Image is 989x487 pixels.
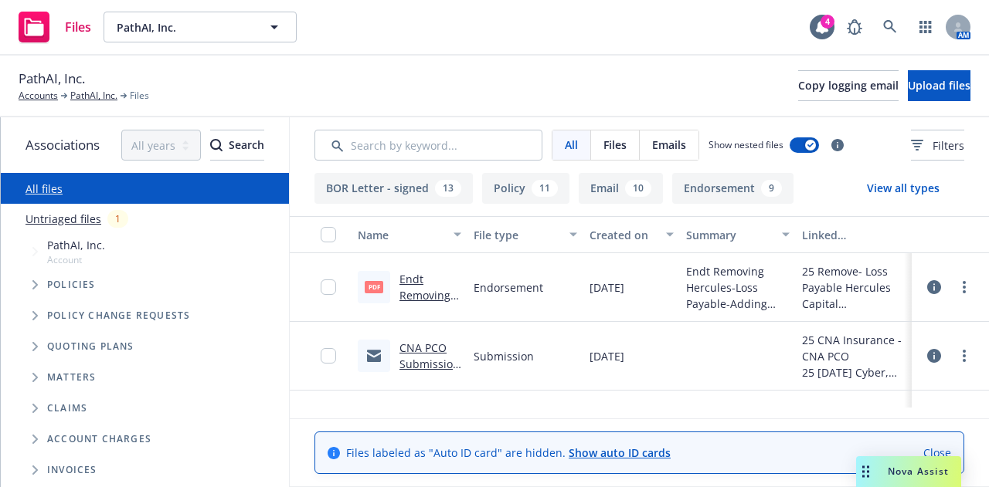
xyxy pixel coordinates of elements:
button: Upload files [908,70,970,101]
span: Endorsement [474,279,543,296]
button: BOR Letter - signed [314,173,473,204]
span: Filters [911,137,964,154]
a: PathAI, Inc. [70,89,117,103]
a: more [955,347,974,365]
span: pdf [365,281,383,293]
div: Created on [590,227,657,243]
a: Files [12,5,97,49]
div: Name [358,227,444,243]
button: Created on [583,216,680,253]
a: Show auto ID cards [569,445,671,460]
span: Copy logging email [798,78,899,93]
div: 10 [625,180,651,197]
span: Show nested files [709,138,783,151]
button: Nova Assist [856,456,961,487]
div: 13 [435,180,461,197]
input: Toggle Row Selected [321,348,336,364]
a: more [955,278,974,296]
span: Emails [652,137,686,153]
span: Upload files [908,78,970,93]
span: PathAI, Inc. [117,19,250,36]
button: Copy logging email [798,70,899,101]
a: Endt Removing Hercules-Loss Payable-Adding Orbimed Royalty Loss Payable.pdf [399,272,461,432]
span: Files [603,137,627,153]
a: CNA PCO Submission.msg [399,340,460,387]
span: Policy change requests [47,311,190,320]
a: Switch app [910,12,941,42]
input: Toggle Row Selected [321,279,336,295]
span: [DATE] [590,348,624,364]
div: File type [474,227,560,243]
span: Submission [474,348,534,364]
div: 11 [532,180,558,197]
div: Search [210,130,264,160]
span: Quoting plans [47,342,134,351]
input: Search by keyword... [314,130,542,161]
span: Nova Assist [888,465,949,478]
div: Summary [686,227,773,243]
span: All [565,137,578,153]
span: Files labeled as "Auto ID card" are hidden. [346,445,671,461]
button: Policy [482,173,569,204]
span: Files [130,89,149,103]
button: Email [579,173,663,204]
span: Filters [933,137,964,154]
span: Files [65,21,91,33]
a: Search [875,12,906,42]
a: All files [25,181,63,196]
button: Endorsement [672,173,794,204]
span: Endt Removing Hercules-Loss Payable-Adding Orbimed Royalty Loss Payable [686,263,790,312]
div: Tree Example [1,234,289,485]
button: View all types [842,173,964,204]
button: Name [352,216,467,253]
a: Report a Bug [839,12,870,42]
div: Linked associations [802,227,906,243]
input: Select all [321,227,336,242]
div: Drag to move [856,456,875,487]
span: PathAI, Inc. [19,69,85,89]
button: Filters [911,130,964,161]
a: Untriaged files [25,211,101,227]
div: 4 [821,15,834,29]
button: Summary [680,216,796,253]
span: Matters [47,373,96,382]
button: Linked associations [796,216,912,253]
div: 25 [DATE] Cyber, Excess Liability, Commercial Umbrella, Workers' Compensation, Commercial Package... [802,364,906,380]
span: Claims [47,404,87,413]
button: File type [467,216,583,253]
span: PathAI, Inc. [47,237,105,253]
span: Invoices [47,465,97,475]
button: SearchSearch [210,130,264,161]
span: Policies [47,280,96,289]
div: 25 CNA Insurance - CNA PCO [802,332,906,364]
span: [DATE] [590,279,624,296]
span: Account charges [47,435,151,444]
div: 1 [107,210,128,228]
div: 9 [761,180,782,197]
div: 25 Remove- Loss Payable Hercules Capital [GEOGRAPHIC_DATA] 08 UUN BD3216 [802,263,906,312]
a: Close [923,445,951,461]
a: Accounts [19,89,58,103]
span: Account [47,253,105,266]
span: Associations [25,135,100,155]
svg: Search [210,139,223,151]
button: PathAI, Inc. [104,12,297,42]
